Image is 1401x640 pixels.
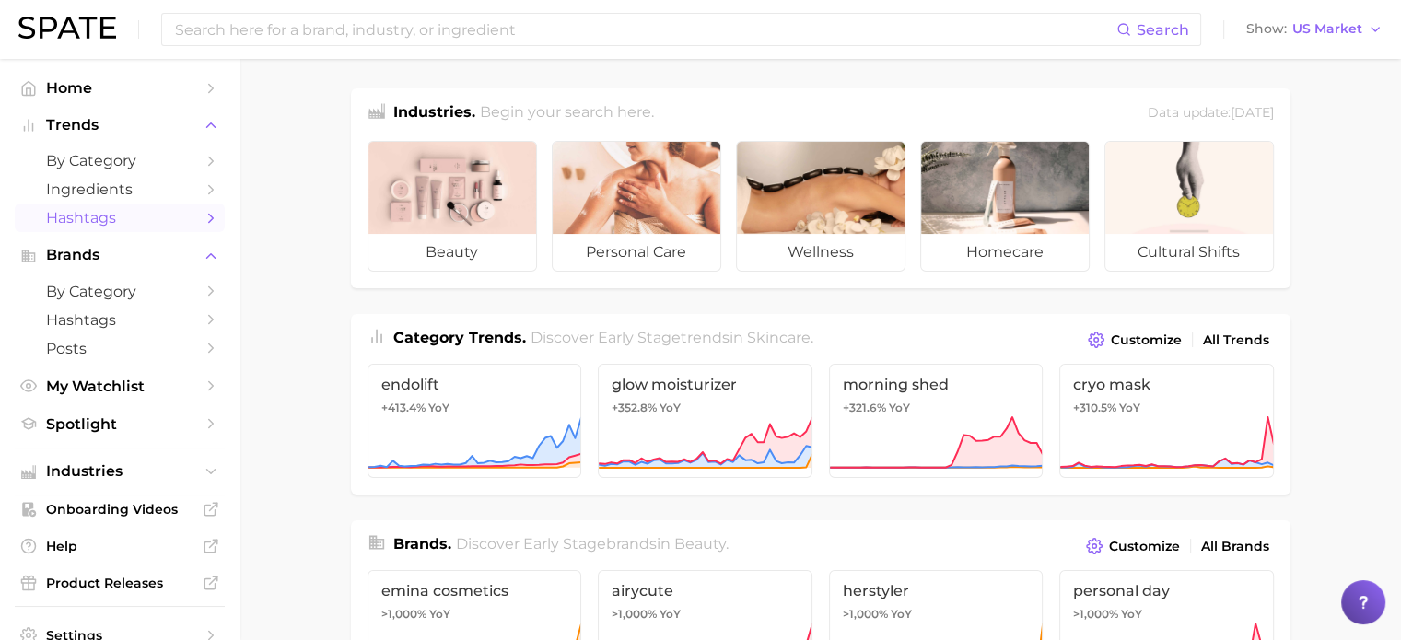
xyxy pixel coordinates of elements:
span: by Category [46,283,193,300]
span: Discover Early Stage trends in . [531,329,813,346]
a: Onboarding Videos [15,495,225,523]
span: wellness [737,234,905,271]
span: glow moisturizer [612,376,799,393]
span: All Brands [1201,539,1269,554]
span: >1,000% [1073,607,1118,621]
span: Brands [46,247,193,263]
span: morning shed [843,376,1030,393]
a: homecare [920,141,1090,272]
span: Search [1137,21,1189,39]
span: YoY [1121,607,1142,622]
span: personal day [1073,582,1260,599]
a: Ingredients [15,175,225,204]
button: Industries [15,458,225,485]
a: Help [15,532,225,560]
span: Hashtags [46,311,193,329]
span: YoY [429,607,450,622]
span: Hashtags [46,209,193,227]
span: US Market [1292,24,1362,34]
a: by Category [15,146,225,175]
a: Hashtags [15,204,225,232]
button: Brands [15,241,225,269]
span: cultural shifts [1105,234,1273,271]
span: Trends [46,117,193,134]
span: Customize [1111,332,1182,348]
span: Category Trends . [393,329,526,346]
a: All Trends [1198,328,1274,353]
span: +321.6% [843,401,886,414]
span: cryo mask [1073,376,1260,393]
span: +352.8% [612,401,657,414]
span: YoY [428,401,449,415]
a: All Brands [1197,534,1274,559]
h1: Industries. [393,101,475,126]
span: YoY [1119,401,1140,415]
span: Industries [46,463,193,480]
span: Product Releases [46,575,193,591]
a: My Watchlist [15,372,225,401]
span: +413.4% [381,401,426,414]
div: Data update: [DATE] [1148,101,1274,126]
span: personal care [553,234,720,271]
a: Hashtags [15,306,225,334]
span: airycute [612,582,799,599]
span: by Category [46,152,193,169]
a: cultural shifts [1104,141,1274,272]
a: Product Releases [15,569,225,597]
span: YoY [660,401,681,415]
span: Brands . [393,535,451,553]
span: Posts [46,340,193,357]
span: emina cosmetics [381,582,568,599]
span: YoY [891,607,912,622]
span: >1,000% [381,607,426,621]
a: Spotlight [15,410,225,438]
span: Home [46,79,193,97]
a: beauty [368,141,537,272]
a: endolift+413.4% YoY [368,364,582,478]
h2: Begin your search here. [480,101,654,126]
span: >1,000% [612,607,657,621]
button: Trends [15,111,225,139]
span: My Watchlist [46,378,193,395]
span: homecare [921,234,1089,271]
a: Home [15,74,225,102]
span: All Trends [1203,332,1269,348]
button: Customize [1081,533,1184,559]
a: morning shed+321.6% YoY [829,364,1044,478]
span: skincare [747,329,811,346]
a: glow moisturizer+352.8% YoY [598,364,812,478]
a: cryo mask+310.5% YoY [1059,364,1274,478]
span: Ingredients [46,180,193,198]
a: Posts [15,334,225,363]
span: Spotlight [46,415,193,433]
a: by Category [15,277,225,306]
span: endolift [381,376,568,393]
span: YoY [889,401,910,415]
button: Customize [1083,327,1185,353]
input: Search here for a brand, industry, or ingredient [173,14,1116,45]
span: Help [46,538,193,554]
span: beauty [368,234,536,271]
span: herstyler [843,582,1030,599]
button: ShowUS Market [1242,17,1387,41]
span: Show [1246,24,1287,34]
a: personal care [552,141,721,272]
span: Onboarding Videos [46,501,193,518]
a: wellness [736,141,905,272]
span: >1,000% [843,607,888,621]
span: Discover Early Stage brands in . [456,535,729,553]
span: +310.5% [1073,401,1116,414]
span: Customize [1109,539,1180,554]
span: beauty [674,535,726,553]
img: SPATE [18,17,116,39]
span: YoY [660,607,681,622]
